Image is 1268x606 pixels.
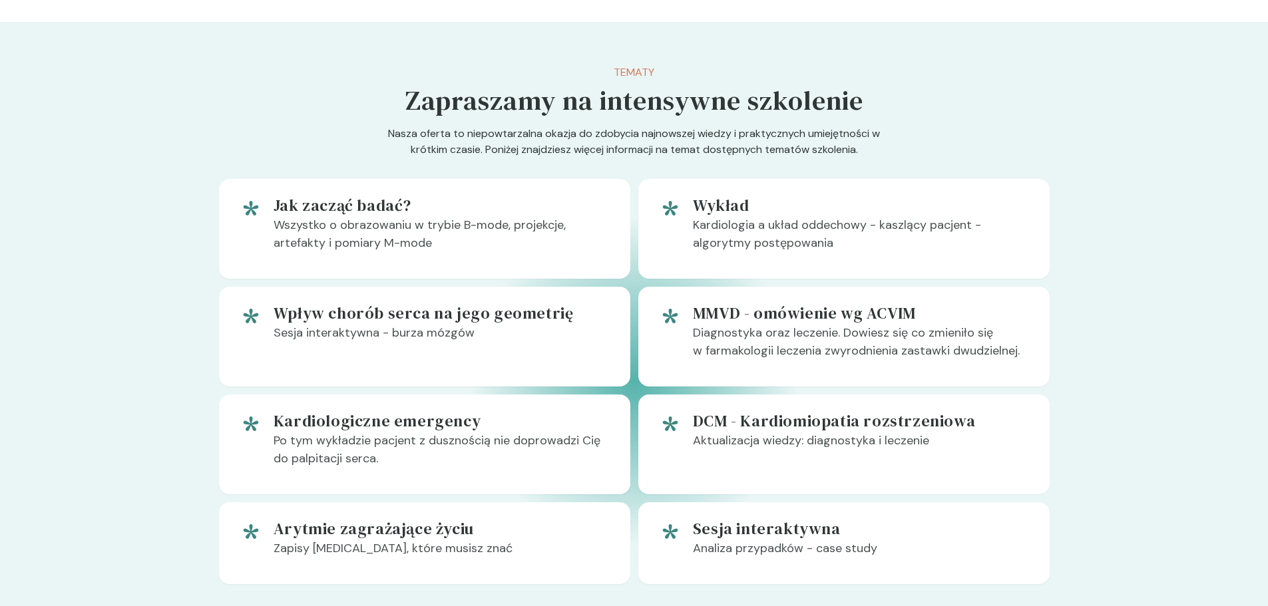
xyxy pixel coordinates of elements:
h5: MMVD - omówienie wg ACVIM [693,303,1028,324]
h5: Zapraszamy na intensywne szkolenie [405,80,863,120]
h5: Arytmie zagrażające życiu [274,518,609,539]
p: Diagnostyka oraz leczenie. Dowiesz się co zmieniło się w farmakologii leczenia zwyrodnienia zasta... [693,324,1028,371]
p: Wszystko o obrazowaniu w trybie B-mode, projekcje, artefakty i pomiary M-mode [274,216,609,263]
p: Analiza przypadków - case study [693,539,1028,568]
h5: Jak zacząć badać? [274,195,609,216]
h5: DCM - Kardiomiopatia rozstrzeniowa [693,410,1028,432]
p: Aktualizacja wiedzy: diagnostyka i leczenie [693,432,1028,460]
h5: Wpływ chorób serca na jego geometrię [274,303,609,324]
p: Kardiologia a układ oddechowy - kaszlący pacjent - algorytmy postępowania [693,216,1028,263]
p: Tematy [405,65,863,80]
h5: Sesja interaktywna [693,518,1028,539]
h5: Wykład [693,195,1028,216]
p: Nasza oferta to niepowtarzalna okazja do zdobycia najnowszej wiedzy i praktycznych umiejętności w... [379,126,890,179]
p: Sesja interaktywna - burza mózgów [274,324,609,353]
p: Po tym wykładzie pacjent z dusznością nie doprowadzi Cię do palpitacji serca. [274,432,609,478]
p: Zapisy [MEDICAL_DATA], które musisz znać [274,539,609,568]
h5: Kardiologiczne emergency [274,410,609,432]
